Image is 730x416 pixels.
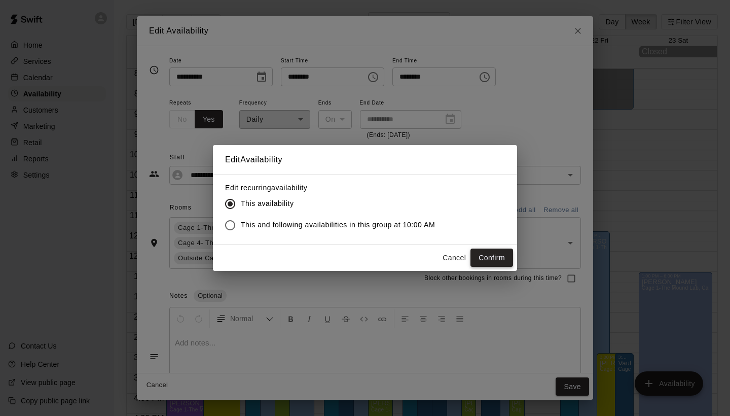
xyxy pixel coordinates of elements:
[241,198,294,209] span: This availability
[225,183,443,193] label: Edit recurring availability
[213,145,517,175] h2: Edit Availability
[438,249,470,267] button: Cancel
[470,249,513,267] button: Confirm
[241,220,435,230] span: This and following availabilities in this group at 10:00 AM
